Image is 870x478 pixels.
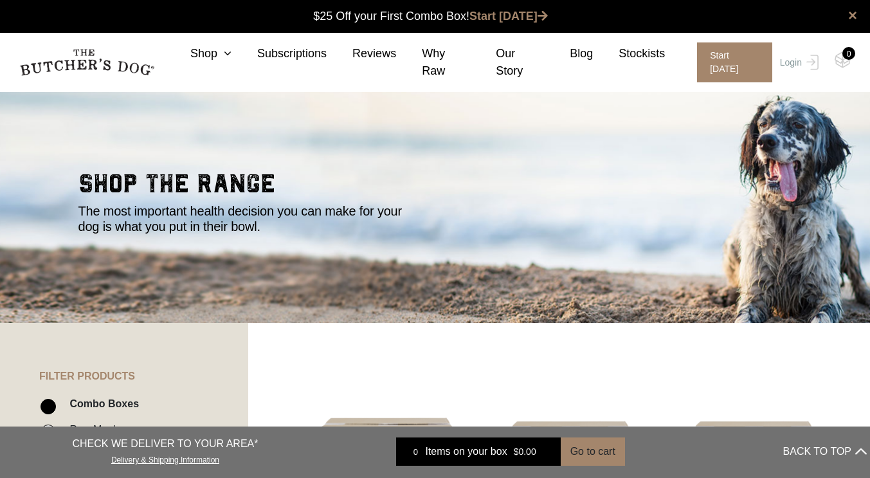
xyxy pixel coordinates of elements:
button: BACK TO TOP [783,436,867,467]
bdi: 0.00 [514,446,536,457]
h2: shop the range [78,171,792,203]
a: 0 Items on your box $0.00 [396,437,560,466]
a: Our Story [470,45,544,80]
a: Start [DATE] [469,10,548,23]
img: TBD_Cart-Empty.png [835,51,851,68]
span: Start [DATE] [697,42,772,82]
a: Reviews [327,45,396,62]
a: Start [DATE] [684,42,777,82]
a: Shop [165,45,231,62]
a: Login [777,42,819,82]
p: The most important health decision you can make for your dog is what you put in their bowl. [78,203,419,234]
span: $ [514,446,519,457]
label: Raw Meals [63,421,120,438]
a: Blog [544,45,593,62]
p: CHECK WE DELIVER TO YOUR AREA* [73,436,258,452]
a: close [848,8,857,23]
span: Items on your box [425,444,507,459]
button: Go to cart [561,437,625,466]
a: Why Raw [396,45,470,80]
a: Subscriptions [231,45,327,62]
a: Delivery & Shipping Information [111,452,219,464]
div: 0 [842,47,855,60]
div: 0 [406,445,425,458]
a: Stockists [593,45,665,62]
label: Combo Boxes [63,395,139,412]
